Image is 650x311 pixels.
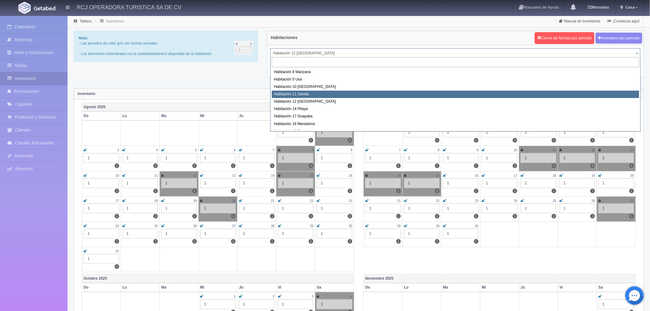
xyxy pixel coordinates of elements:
[272,98,639,105] div: Habitación 12 [GEOGRAPHIC_DATA]
[272,83,639,91] div: Habitación 10 [GEOGRAPHIC_DATA]
[272,105,639,113] div: Habitación 14 Pitaya
[272,76,639,83] div: Habitación 5 Uva
[272,69,639,76] div: Habitación 8 Manzana
[272,91,639,98] div: Habitación 11 Sandia
[272,128,639,135] div: Habitación 19 Tuna
[272,113,639,120] div: Habitación 17 Guayaba
[272,120,639,128] div: Habitación 18 Mandarina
